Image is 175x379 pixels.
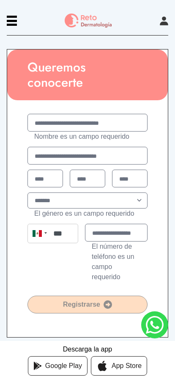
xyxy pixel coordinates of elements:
p: El número de teléfono es un campo requerido [85,242,148,282]
div: Mexico: + 52 [27,224,49,243]
p: Nombre es un campo requerido [27,132,148,142]
span: Google Play [45,361,82,371]
span: App Store [112,361,142,371]
a: whatsapp button [141,311,168,338]
p: El género es un campo requerido [27,209,148,219]
a: Google Play [28,356,87,376]
h1: Queremos conocerte [7,49,168,100]
a: App Store [91,356,147,376]
button: Registrarse [27,296,148,313]
div: Descarga la app [63,343,112,353]
img: logo Reto dermatología [65,14,112,28]
span: Registrarse [28,299,147,310]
